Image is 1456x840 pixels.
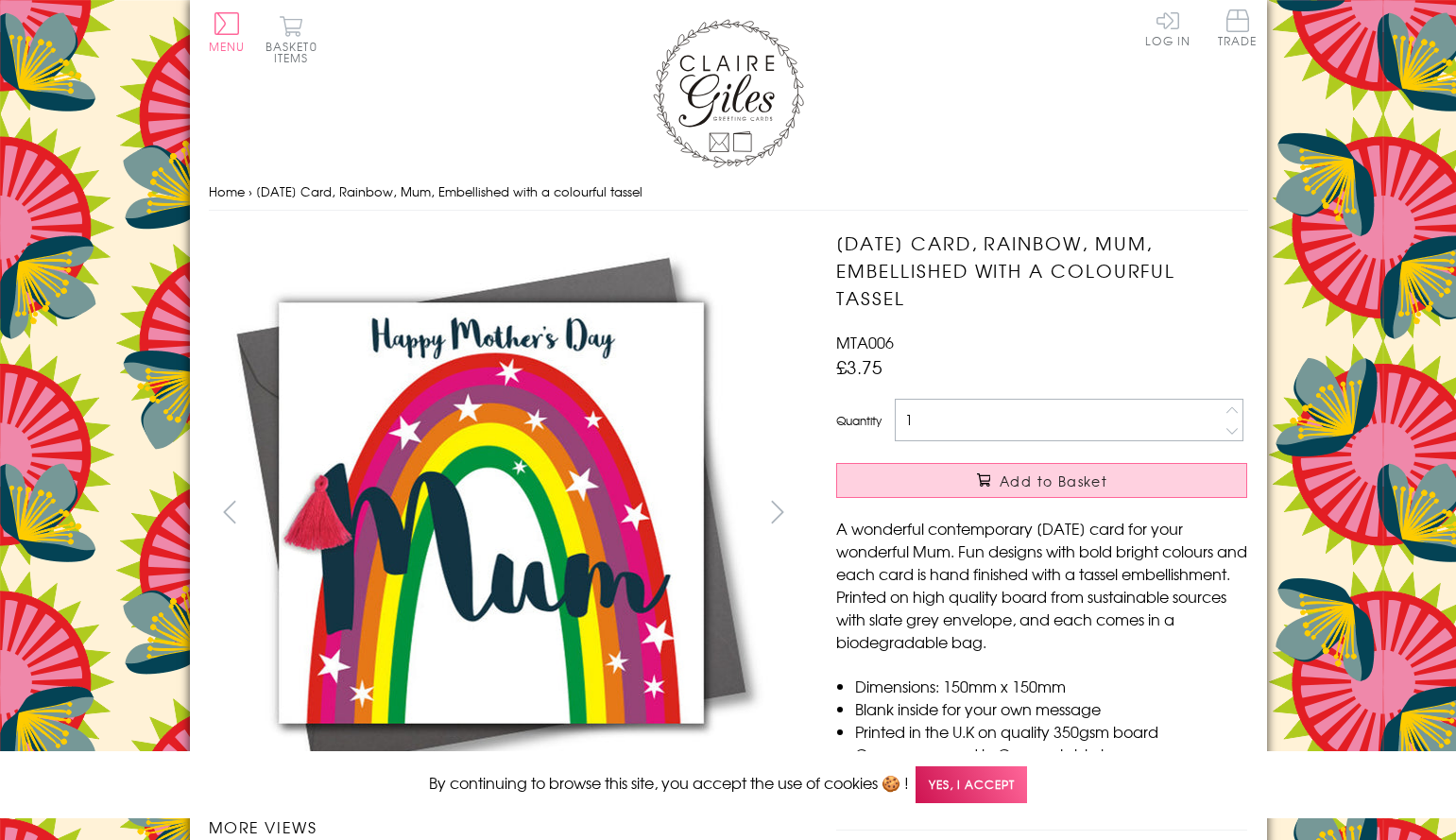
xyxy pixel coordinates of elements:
img: Claire Giles Greetings Cards [653,19,804,168]
button: Add to Basket [836,463,1247,498]
h3: More views [209,815,799,838]
a: Home [209,182,245,200]
span: › [248,182,252,200]
span: Add to Basket [1000,471,1107,490]
li: Dimensions: 150mm x 150mm [855,675,1247,697]
button: Menu [209,12,246,52]
button: Basket0 items [266,15,317,63]
li: Comes wrapped in Compostable bag [855,743,1247,765]
button: prev [209,490,251,533]
li: Printed in the U.K on quality 350gsm board [855,720,1247,743]
label: Quantity [836,412,882,429]
span: [DATE] Card, Rainbow, Mum, Embellished with a colourful tassel [256,182,642,200]
span: 0 items [274,38,317,66]
span: Menu [209,38,246,55]
p: A wonderful contemporary [DATE] card for your wonderful Mum. Fun designs with bold bright colours... [836,517,1247,653]
span: Yes, I accept [916,766,1027,803]
li: Blank inside for your own message [855,697,1247,720]
a: Trade [1218,9,1258,50]
nav: breadcrumbs [209,173,1248,212]
span: MTA006 [836,331,894,353]
span: Trade [1218,9,1258,46]
span: £3.75 [836,353,882,380]
button: next [756,490,798,533]
a: Log In [1145,9,1190,46]
h1: [DATE] Card, Rainbow, Mum, Embellished with a colourful tassel [836,230,1247,311]
img: Mother's Day Card, Rainbow, Mum, Embellished with a colourful tassel [208,230,775,797]
img: Mother's Day Card, Rainbow, Mum, Embellished with a colourful tassel [798,230,1365,797]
